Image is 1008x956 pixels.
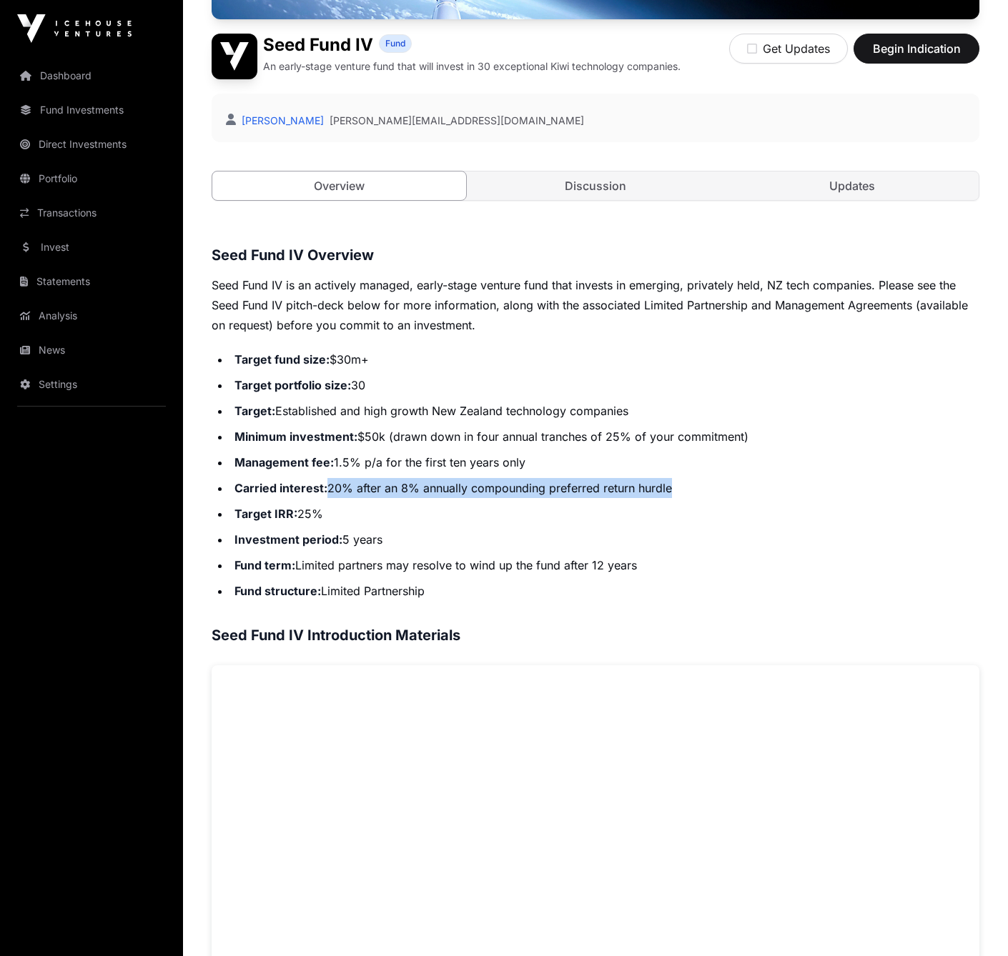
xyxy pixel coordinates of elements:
a: Overview [212,171,467,201]
span: Begin Indication [871,40,962,57]
strong: Target IRR: [234,507,297,521]
a: News [11,334,172,366]
a: [PERSON_NAME] [239,114,324,126]
li: $50k (drawn down in four annual tranches of 25% of your commitment) [230,427,979,447]
h1: Seed Fund IV [263,34,373,56]
img: Seed Fund IV [212,34,257,79]
strong: Management fee: [234,455,334,469]
a: Statements [11,266,172,297]
a: Invest [11,231,172,263]
a: Settings [11,369,172,400]
li: 1.5% p/a for the first ten years only [230,452,979,472]
nav: Tabs [212,171,979,200]
li: 5 years [230,529,979,549]
li: 30 [230,375,979,395]
li: $30m+ [230,349,979,369]
li: 25% [230,504,979,524]
h3: Seed Fund IV Overview [212,244,979,267]
a: Portfolio [11,163,172,194]
a: Updates [725,171,979,200]
li: Limited Partnership [230,581,979,601]
strong: Minimum investment: [234,429,357,444]
img: Icehouse Ventures Logo [17,14,132,43]
strong: Target portfolio size: [234,378,351,392]
a: Discussion [469,171,723,200]
button: Get Updates [729,34,848,64]
a: [PERSON_NAME][EMAIL_ADDRESS][DOMAIN_NAME] [330,114,584,128]
li: Limited partners may resolve to wind up the fund after 12 years [230,555,979,575]
strong: Target fund size: [234,352,330,367]
p: An early-stage venture fund that will invest in 30 exceptional Kiwi technology companies. [263,59,681,74]
li: Established and high growth New Zealand technology companies [230,401,979,421]
a: Analysis [11,300,172,332]
span: Fund [385,38,405,49]
a: Begin Indication [854,48,979,62]
a: Dashboard [11,60,172,91]
a: Fund Investments [11,94,172,126]
a: Transactions [11,197,172,229]
strong: Target: [234,404,275,418]
li: 20% after an 8% annually compounding preferred return hurdle [230,478,979,498]
p: Seed Fund IV is an actively managed, early-stage venture fund that invests in emerging, privately... [212,275,979,335]
a: Direct Investments [11,129,172,160]
h3: Seed Fund IV Introduction Materials [212,624,979,647]
strong: Investment period: [234,532,342,547]
iframe: Chat Widget [937,887,1008,956]
button: Begin Indication [854,34,979,64]
strong: Carried interest: [234,481,327,495]
strong: Fund structure: [234,584,321,598]
strong: Fund term: [234,558,295,572]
